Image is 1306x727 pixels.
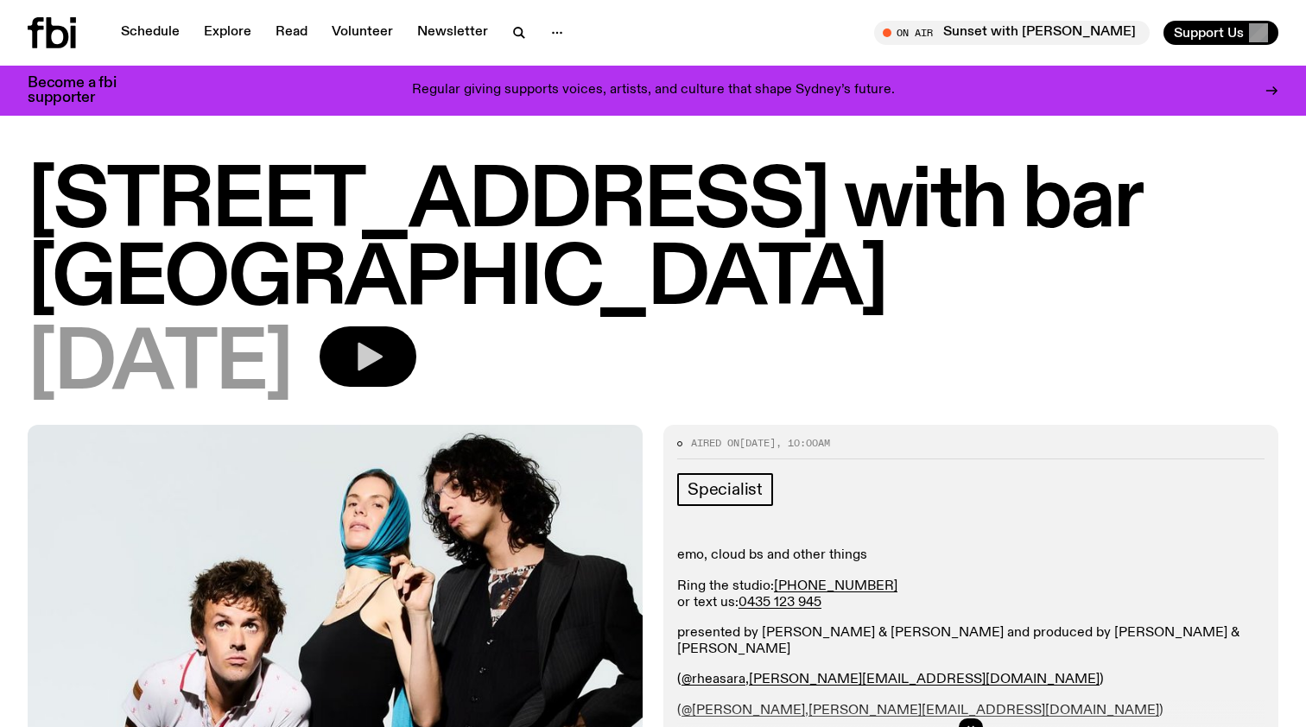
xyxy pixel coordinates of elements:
[28,326,292,404] span: [DATE]
[321,21,403,45] a: Volunteer
[776,436,830,450] span: , 10:00am
[739,436,776,450] span: [DATE]
[1163,21,1278,45] button: Support Us
[774,579,897,593] a: [PHONE_NUMBER]
[193,21,262,45] a: Explore
[677,547,1265,564] p: emo, cloud bs and other things
[1174,25,1244,41] span: Support Us
[691,436,739,450] span: Aired on
[412,83,895,98] p: Regular giving supports voices, artists, and culture that shape Sydney’s future.
[28,164,1278,319] h1: [STREET_ADDRESS] with bar [GEOGRAPHIC_DATA]
[688,480,763,499] span: Specialist
[111,21,190,45] a: Schedule
[874,21,1150,45] button: On AirSunset with [PERSON_NAME]
[265,21,318,45] a: Read
[677,578,1265,611] p: Ring the studio: or text us:
[677,672,1265,688] p: ( , )
[28,76,138,105] h3: Become a fbi supporter
[677,625,1265,658] p: presented by [PERSON_NAME] & [PERSON_NAME] and produced by [PERSON_NAME] & [PERSON_NAME]
[407,21,498,45] a: Newsletter
[682,673,745,686] a: @rheasara
[749,673,1100,686] a: [PERSON_NAME][EMAIL_ADDRESS][DOMAIN_NAME]
[739,596,821,610] a: 0435 123 945
[677,473,773,506] a: Specialist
